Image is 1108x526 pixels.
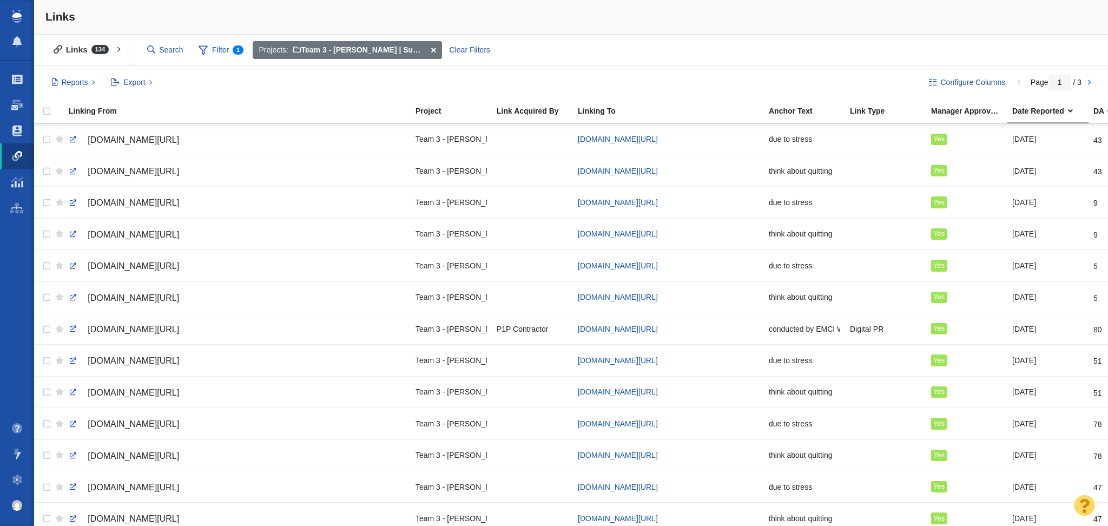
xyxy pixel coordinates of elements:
[578,198,658,207] a: [DOMAIN_NAME][URL]
[415,159,487,182] div: Team 3 - [PERSON_NAME] | Summer | [PERSON_NAME]\EMCI Wireless\EMCI Wireless - Digital PR - Do U.S...
[769,222,840,246] div: think about quitting
[578,514,658,523] a: [DOMAIN_NAME][URL]
[497,107,577,115] div: Link Acquired By
[1093,159,1102,176] div: 43
[88,325,179,334] span: [DOMAIN_NAME][URL]
[1093,380,1102,398] div: 51
[926,124,1007,155] td: Yes
[578,387,658,396] a: [DOMAIN_NAME][URL]
[933,167,945,174] span: Yes
[293,45,557,54] span: Team 3 - [PERSON_NAME] | Summer | [PERSON_NAME]\EMCI Wireless
[578,483,658,491] a: [DOMAIN_NAME][URL]
[415,107,496,115] div: Project
[415,222,487,246] div: Team 3 - [PERSON_NAME] | Summer | [PERSON_NAME]\EMCI Wireless\EMCI Wireless - Digital PR - Do U.S...
[1012,380,1084,404] div: [DATE]
[1012,475,1084,498] div: [DATE]
[415,380,487,404] div: Team 3 - [PERSON_NAME] | Summer | [PERSON_NAME]\EMCI Wireless\EMCI Wireless - Digital PR - Do U.S...
[88,167,179,176] span: [DOMAIN_NAME][URL]
[1093,128,1102,145] div: 43
[1093,412,1102,429] div: 78
[1093,222,1098,240] div: 9
[933,515,945,522] span: Yes
[69,415,406,433] a: [DOMAIN_NAME][URL]
[926,281,1007,313] td: Yes
[1093,475,1102,492] div: 47
[578,293,658,301] a: [DOMAIN_NAME][URL]
[497,324,548,334] span: P1P Contractor
[933,293,945,301] span: Yes
[192,40,249,61] span: Filter
[1012,190,1084,214] div: [DATE]
[1093,444,1102,461] div: 78
[933,388,945,396] span: Yes
[69,162,406,181] a: [DOMAIN_NAME][URL]
[769,380,840,404] div: think about quitting
[88,230,179,239] span: [DOMAIN_NAME][URL]
[926,471,1007,502] td: Yes
[415,412,487,435] div: Team 3 - [PERSON_NAME] | Summer | [PERSON_NAME]\EMCI Wireless\EMCI Wireless - Digital PR - Do U.S...
[926,439,1007,471] td: Yes
[1012,286,1084,309] div: [DATE]
[443,41,496,60] div: Clear Filters
[88,451,179,461] span: [DOMAIN_NAME][URL]
[69,447,406,465] a: [DOMAIN_NAME][URL]
[923,74,1012,92] button: Configure Columns
[931,107,1011,116] a: Manager Approved Link?
[769,128,840,151] div: due to stress
[933,451,945,459] span: Yes
[415,190,487,214] div: Team 3 - [PERSON_NAME] | Summer | [PERSON_NAME]\EMCI Wireless\EMCI Wireless - Digital PR - Do U.S...
[578,356,658,365] span: [DOMAIN_NAME][URL]
[1093,317,1102,334] div: 80
[578,261,658,270] a: [DOMAIN_NAME][URL]
[926,187,1007,218] td: Yes
[926,155,1007,187] td: Yes
[123,77,145,88] span: Export
[415,286,487,309] div: Team 3 - [PERSON_NAME] | Summer | [PERSON_NAME]\EMCI Wireless\EMCI Wireless - Digital PR - Do U.S...
[926,408,1007,439] td: Yes
[69,320,406,339] a: [DOMAIN_NAME][URL]
[1031,78,1081,87] span: Page / 3
[850,324,883,334] span: Digital PR
[69,107,414,116] a: Linking From
[578,229,658,238] a: [DOMAIN_NAME][URL]
[415,349,487,372] div: Team 3 - [PERSON_NAME] | Summer | [PERSON_NAME]\EMCI Wireless\EMCI Wireless - Digital PR - Do U.S...
[415,317,487,340] div: Team 3 - [PERSON_NAME] | Summer | [PERSON_NAME]\EMCI Wireless\EMCI Wireless - Digital PR - Do U.S...
[45,10,75,23] span: Links
[1012,254,1084,277] div: [DATE]
[578,325,658,333] a: [DOMAIN_NAME][URL]
[69,226,406,244] a: [DOMAIN_NAME][URL]
[769,412,840,435] div: due to stress
[69,384,406,402] a: [DOMAIN_NAME][URL]
[1012,412,1084,435] div: [DATE]
[769,475,840,498] div: due to stress
[1012,107,1092,116] a: Date Reported
[1093,286,1098,303] div: 5
[233,45,243,55] span: 1
[1093,190,1098,208] div: 9
[415,475,487,498] div: Team 3 - [PERSON_NAME] | Summer | [PERSON_NAME]\EMCI Wireless\EMCI Wireless - Digital PR - Do U.S...
[69,352,406,370] a: [DOMAIN_NAME][URL]
[105,74,159,92] button: Export
[69,257,406,275] a: [DOMAIN_NAME][URL]
[769,107,849,116] a: Anchor Text
[769,107,849,115] div: Anchor Text
[850,107,930,116] a: Link Type
[578,167,658,175] a: [DOMAIN_NAME][URL]
[933,357,945,364] span: Yes
[88,356,179,365] span: [DOMAIN_NAME][URL]
[769,444,840,467] div: think about quitting
[578,451,658,459] span: [DOMAIN_NAME][URL]
[769,254,840,277] div: due to stress
[1012,444,1084,467] div: [DATE]
[845,313,926,344] td: Digital PR
[12,500,23,511] img: 5fdd85798f82c50f5c45a90349a4caae
[88,483,179,492] span: [DOMAIN_NAME][URL]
